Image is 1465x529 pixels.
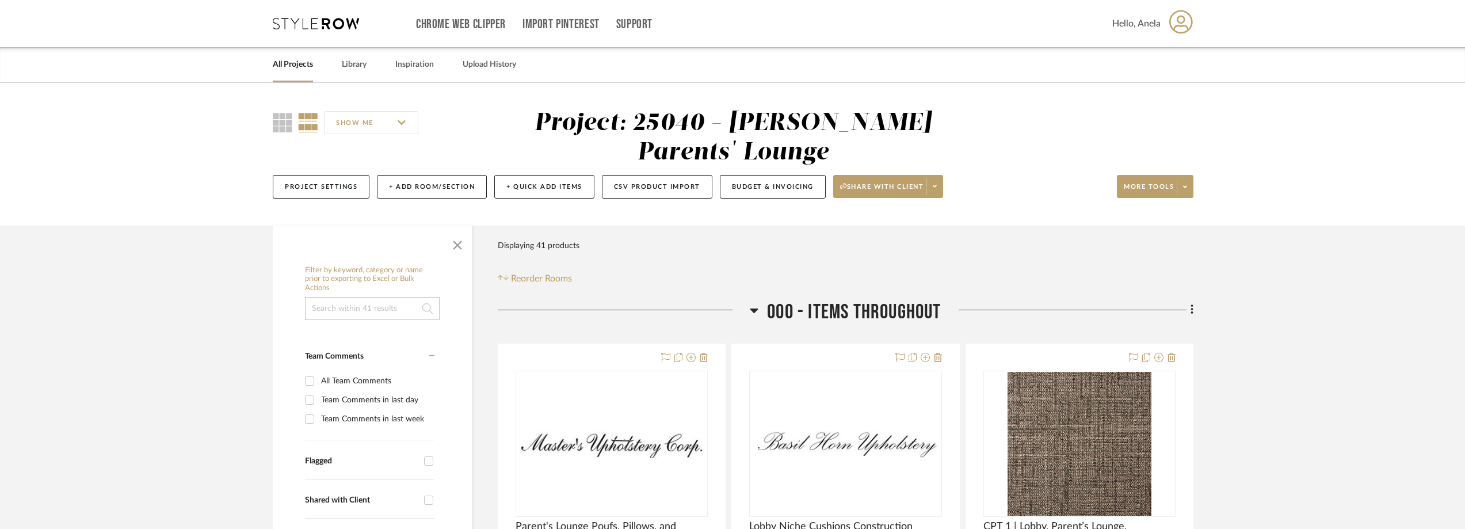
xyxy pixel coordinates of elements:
[535,111,932,165] div: Project: 25040 - [PERSON_NAME] Parents' Lounge
[517,429,707,458] img: Parent's Lounge Poufs, Pillows, and Banquette
[463,57,516,73] a: Upload History
[305,352,364,360] span: Team Comments
[273,57,313,73] a: All Projects
[377,175,487,199] button: + Add Room/Section
[305,266,440,293] h6: Filter by keyword, category or name prior to exporting to Excel or Bulk Actions
[395,57,434,73] a: Inspiration
[767,300,941,325] span: 000 - ITEMS THROUGHOUT
[522,20,600,29] a: Import Pinterest
[273,175,369,199] button: Project Settings
[342,57,367,73] a: Library
[602,175,712,199] button: CSV Product Import
[321,410,432,428] div: Team Comments in last week
[1008,372,1151,516] img: CPT 1 | Lobby, Parent’s Lounge, Admissions | Lower School
[494,175,594,199] button: + Quick Add Items
[750,422,940,466] img: Lobby Niche Cushions Construction
[616,20,653,29] a: Support
[416,20,506,29] a: Chrome Web Clipper
[498,272,572,286] button: Reorder Rooms
[305,496,418,505] div: Shared with Client
[321,372,432,390] div: All Team Comments
[446,231,469,254] button: Close
[1117,175,1193,198] button: More tools
[498,234,579,257] div: Displaying 41 products
[321,391,432,409] div: Team Comments in last day
[833,175,944,198] button: Share with client
[511,272,572,286] span: Reorder Rooms
[720,175,826,199] button: Budget & Invoicing
[840,182,924,200] span: Share with client
[1112,17,1161,31] span: Hello, Anela
[305,456,418,466] div: Flagged
[1124,182,1174,200] span: More tools
[305,297,440,320] input: Search within 41 results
